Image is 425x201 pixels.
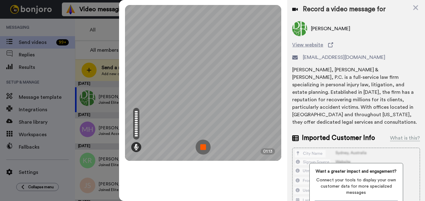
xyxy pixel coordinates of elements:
[315,177,398,196] span: Connect your tools to display your own customer data for more specialized messages
[302,133,375,143] span: Imported Customer Info
[390,134,420,142] div: What is this?
[292,41,323,49] span: View website
[303,54,385,61] span: [EMAIL_ADDRESS][DOMAIN_NAME]
[292,41,420,49] a: View website
[315,168,398,175] span: Want a greater impact and engagement?
[196,140,211,155] img: ic_record_stop.svg
[292,66,420,126] div: [PERSON_NAME], [PERSON_NAME] & [PERSON_NAME], P.C. is a full-service law firm specializing in per...
[261,148,275,155] div: 01:13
